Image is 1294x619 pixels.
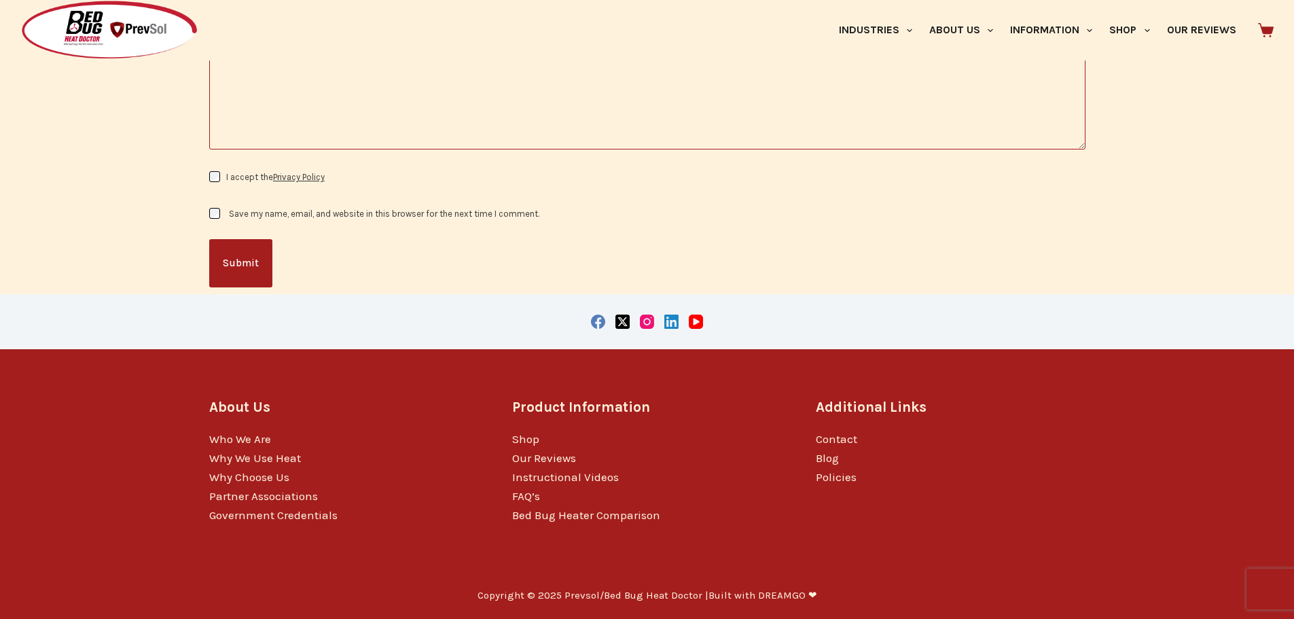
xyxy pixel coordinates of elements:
[209,451,301,465] a: Why We Use Heat
[209,432,271,446] a: Who We Are
[640,315,654,329] a: Instagram
[209,470,289,484] a: Why Choose Us
[816,397,1085,418] h3: Additional Links
[816,451,839,465] a: Blog
[478,589,817,603] p: Copyright © 2025 Prevsol/Bed Bug Heat Doctor |
[512,489,540,503] a: FAQ’s
[512,508,660,522] a: Bed Bug Heater Comparison
[708,589,817,601] a: Built with DREAMGO ❤
[816,432,857,446] a: Contact
[273,172,325,182] a: Privacy Policy
[512,451,576,465] a: Our Reviews
[664,315,679,329] a: LinkedIn
[209,239,272,287] button: Submit
[209,489,318,503] a: Partner Associations
[816,470,857,484] a: Policies
[229,209,539,219] label: Save my name, email, and website in this browser for the next time I comment.
[209,397,479,418] h3: About Us
[512,432,539,446] a: Shop
[689,315,703,329] a: YouTube
[591,315,605,329] a: Facebook
[512,397,782,418] h3: Product Information
[209,508,338,522] a: Government Credentials
[512,470,619,484] a: Instructional Videos
[615,315,630,329] a: X (Twitter)
[226,172,325,182] label: I accept the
